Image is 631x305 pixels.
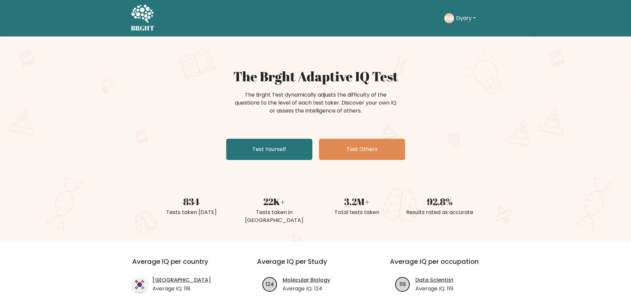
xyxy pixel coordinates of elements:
a: Data Scientist [415,276,453,284]
div: Results rated as accurate [402,208,477,216]
h1: The Brght Adaptive IQ Test [154,68,477,84]
p: Average IQ: 124 [283,285,330,293]
div: 92.8% [402,194,477,208]
text: 124 [266,280,274,288]
div: 834 [154,194,229,208]
div: Total tests taken [320,208,394,216]
h3: Average IQ per Study [257,258,374,273]
h3: Average IQ per occupation [390,258,507,273]
a: BRGHT [131,3,155,34]
p: Average IQ: 118 [152,285,211,293]
text: 119 [399,280,406,288]
a: Molecular Biology [283,276,330,284]
div: Tests taken in [GEOGRAPHIC_DATA] [237,208,312,224]
button: Dyary [454,14,478,23]
p: Average IQ: 119 [415,285,453,293]
img: country [132,277,147,292]
div: 3.2M+ [320,194,394,208]
a: Test Others [319,139,405,160]
text: DH [445,14,453,22]
div: Tests taken [DATE] [154,208,229,216]
div: The Brght Test dynamically adjusts the difficulty of the questions to the level of each test take... [233,91,398,115]
a: [GEOGRAPHIC_DATA] [152,276,211,284]
h3: Average IQ per country [132,258,233,273]
h5: BRGHT [131,24,155,32]
div: 22K+ [237,194,312,208]
a: Test Yourself [226,139,312,160]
